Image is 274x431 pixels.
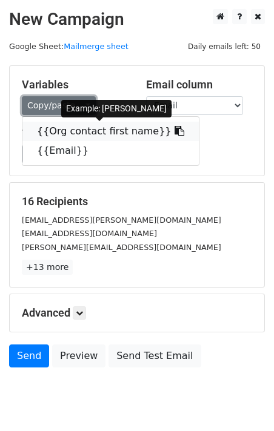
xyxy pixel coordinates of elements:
a: +13 more [22,260,73,275]
h5: Advanced [22,306,252,320]
div: Example: [PERSON_NAME] [61,100,172,117]
a: Copy/paste... [22,96,96,115]
small: Google Sheet: [9,42,129,51]
h5: 16 Recipients [22,195,252,208]
small: [PERSON_NAME][EMAIL_ADDRESS][DOMAIN_NAME] [22,243,221,252]
a: Send [9,344,49,367]
small: [EMAIL_ADDRESS][DOMAIN_NAME] [22,229,157,238]
a: {{Org contact first name}} [22,122,199,141]
a: Mailmerge sheet [64,42,129,51]
a: Daily emails left: 50 [184,42,265,51]
h2: New Campaign [9,9,265,30]
h5: Variables [22,78,128,91]
a: Preview [52,344,105,367]
iframe: Chat Widget [213,373,274,431]
a: {{Email}} [22,141,199,160]
h5: Email column [146,78,252,91]
a: Send Test Email [109,344,201,367]
span: Daily emails left: 50 [184,40,265,53]
small: [EMAIL_ADDRESS][PERSON_NAME][DOMAIN_NAME] [22,215,221,225]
